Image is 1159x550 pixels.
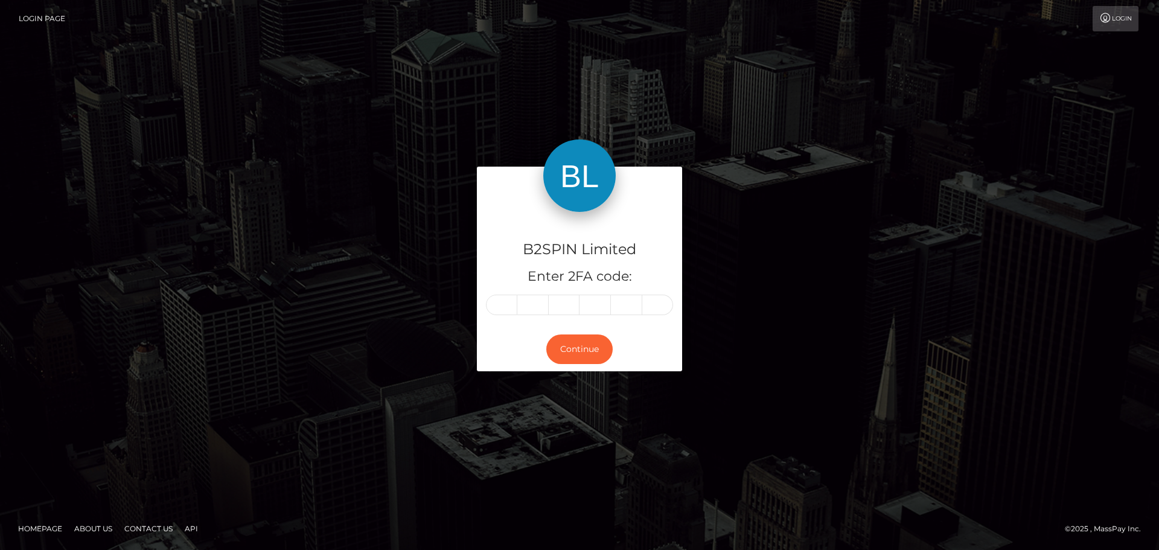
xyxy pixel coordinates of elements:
[19,6,65,31] a: Login Page
[543,139,616,212] img: B2SPIN Limited
[120,519,177,538] a: Contact Us
[1065,522,1150,536] div: © 2025 , MassPay Inc.
[69,519,117,538] a: About Us
[486,239,673,260] h4: B2SPIN Limited
[486,267,673,286] h5: Enter 2FA code:
[180,519,203,538] a: API
[546,334,613,364] button: Continue
[13,519,67,538] a: Homepage
[1093,6,1138,31] a: Login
